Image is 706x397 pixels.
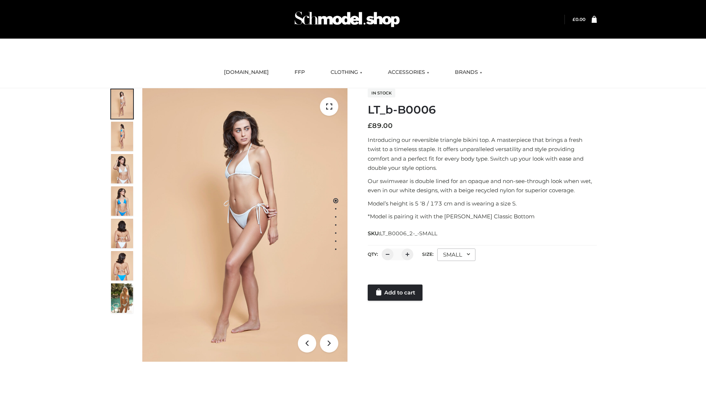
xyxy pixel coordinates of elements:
[111,219,133,248] img: ArielClassicBikiniTop_CloudNine_AzureSky_OW114ECO_7-scaled.jpg
[368,103,597,117] h1: LT_b-B0006
[368,251,378,257] label: QTY:
[368,176,597,195] p: Our swimwear is double lined for an opaque and non-see-through look when wet, even in our white d...
[111,251,133,280] img: ArielClassicBikiniTop_CloudNine_AzureSky_OW114ECO_8-scaled.jpg
[142,88,347,362] img: ArielClassicBikiniTop_CloudNine_AzureSky_OW114ECO_1
[111,89,133,119] img: ArielClassicBikiniTop_CloudNine_AzureSky_OW114ECO_1-scaled.jpg
[111,122,133,151] img: ArielClassicBikiniTop_CloudNine_AzureSky_OW114ECO_2-scaled.jpg
[437,248,475,261] div: SMALL
[422,251,434,257] label: Size:
[289,64,310,81] a: FFP
[368,89,395,97] span: In stock
[111,283,133,313] img: Arieltop_CloudNine_AzureSky2.jpg
[573,17,585,22] bdi: 0.00
[218,64,274,81] a: [DOMAIN_NAME]
[111,186,133,216] img: ArielClassicBikiniTop_CloudNine_AzureSky_OW114ECO_4-scaled.jpg
[368,212,597,221] p: *Model is pairing it with the [PERSON_NAME] Classic Bottom
[573,17,585,22] a: £0.00
[368,285,422,301] a: Add to cart
[368,135,597,173] p: Introducing our reversible triangle bikini top. A masterpiece that brings a fresh twist to a time...
[368,122,393,130] bdi: 89.00
[380,230,437,237] span: LT_B0006_2-_-SMALL
[368,229,438,238] span: SKU:
[325,64,368,81] a: CLOTHING
[368,122,372,130] span: £
[449,64,488,81] a: BRANDS
[382,64,435,81] a: ACCESSORIES
[111,154,133,183] img: ArielClassicBikiniTop_CloudNine_AzureSky_OW114ECO_3-scaled.jpg
[573,17,575,22] span: £
[292,5,402,34] img: Schmodel Admin 964
[368,199,597,208] p: Model’s height is 5 ‘8 / 173 cm and is wearing a size S.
